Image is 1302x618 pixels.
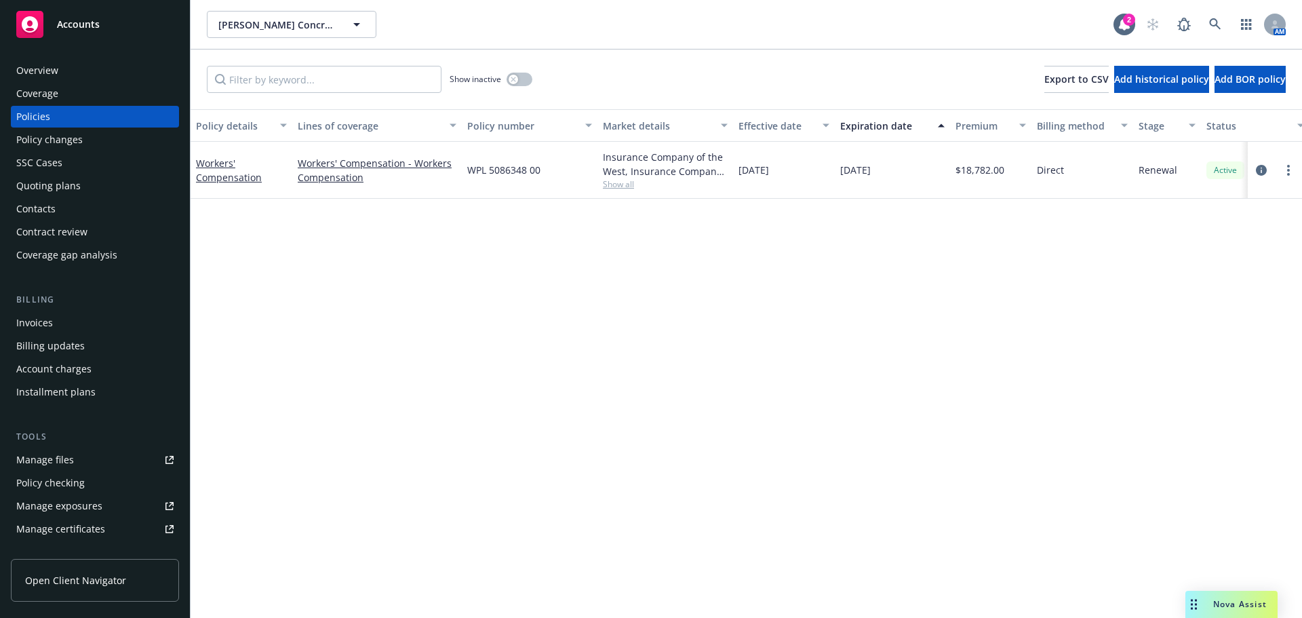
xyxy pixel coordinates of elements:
span: Active [1212,164,1239,176]
a: Installment plans [11,381,179,403]
div: Coverage [16,83,58,104]
button: Billing method [1031,109,1133,142]
div: Manage files [16,449,74,471]
a: Manage certificates [11,518,179,540]
div: Quoting plans [16,175,81,197]
div: Premium [955,119,1011,133]
button: Expiration date [835,109,950,142]
span: [DATE] [738,163,769,177]
div: Tools [11,430,179,444]
div: Drag to move [1185,591,1202,618]
div: Manage claims [16,541,85,563]
div: Insurance Company of the West, Insurance Company of the West (ICW) [603,150,728,178]
div: Effective date [738,119,814,133]
span: WPL 5086348 00 [467,163,540,177]
div: Overview [16,60,58,81]
button: Export to CSV [1044,66,1109,93]
button: Premium [950,109,1031,142]
button: Market details [597,109,733,142]
button: Effective date [733,109,835,142]
button: Add BOR policy [1215,66,1286,93]
a: more [1280,162,1297,178]
div: Expiration date [840,119,930,133]
div: Billing [11,293,179,307]
a: Policy checking [11,472,179,494]
div: Policy checking [16,472,85,494]
span: Open Client Navigator [25,573,126,587]
div: Contract review [16,221,87,243]
button: [PERSON_NAME] Concrete Inc. [207,11,376,38]
div: Market details [603,119,713,133]
a: Workers' Compensation [196,157,262,184]
span: Accounts [57,19,100,30]
div: Installment plans [16,381,96,403]
div: Policy changes [16,129,83,151]
input: Filter by keyword... [207,66,441,93]
a: Policy changes [11,129,179,151]
div: Stage [1139,119,1181,133]
div: Policy details [196,119,272,133]
a: Contract review [11,221,179,243]
button: Policy details [191,109,292,142]
div: SSC Cases [16,152,62,174]
a: circleInformation [1253,162,1269,178]
div: Manage exposures [16,495,102,517]
span: Show inactive [450,73,501,85]
a: Quoting plans [11,175,179,197]
div: Coverage gap analysis [16,244,117,266]
div: Policy number [467,119,577,133]
button: Add historical policy [1114,66,1209,93]
span: [PERSON_NAME] Concrete Inc. [218,18,336,32]
div: Lines of coverage [298,119,441,133]
div: Billing updates [16,335,85,357]
div: 2 [1123,14,1135,26]
span: Add historical policy [1114,73,1209,85]
span: Nova Assist [1213,598,1267,610]
a: Manage files [11,449,179,471]
a: Report a Bug [1170,11,1198,38]
button: Stage [1133,109,1201,142]
div: Account charges [16,358,92,380]
a: Accounts [11,5,179,43]
a: Invoices [11,312,179,334]
div: Manage certificates [16,518,105,540]
a: Coverage gap analysis [11,244,179,266]
span: Direct [1037,163,1064,177]
a: Overview [11,60,179,81]
span: Add BOR policy [1215,73,1286,85]
button: Policy number [462,109,597,142]
span: Renewal [1139,163,1177,177]
a: Coverage [11,83,179,104]
div: Status [1206,119,1289,133]
div: Invoices [16,312,53,334]
a: Search [1202,11,1229,38]
button: Nova Assist [1185,591,1278,618]
a: Manage claims [11,541,179,563]
span: Show all [603,178,728,190]
a: Policies [11,106,179,128]
div: Billing method [1037,119,1113,133]
div: Policies [16,106,50,128]
a: Contacts [11,198,179,220]
a: Workers' Compensation - Workers Compensation [298,156,456,185]
a: Account charges [11,358,179,380]
a: Switch app [1233,11,1260,38]
button: Lines of coverage [292,109,462,142]
a: Billing updates [11,335,179,357]
a: SSC Cases [11,152,179,174]
span: $18,782.00 [955,163,1004,177]
span: [DATE] [840,163,871,177]
div: Contacts [16,198,56,220]
span: Export to CSV [1044,73,1109,85]
a: Start snowing [1139,11,1166,38]
a: Manage exposures [11,495,179,517]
